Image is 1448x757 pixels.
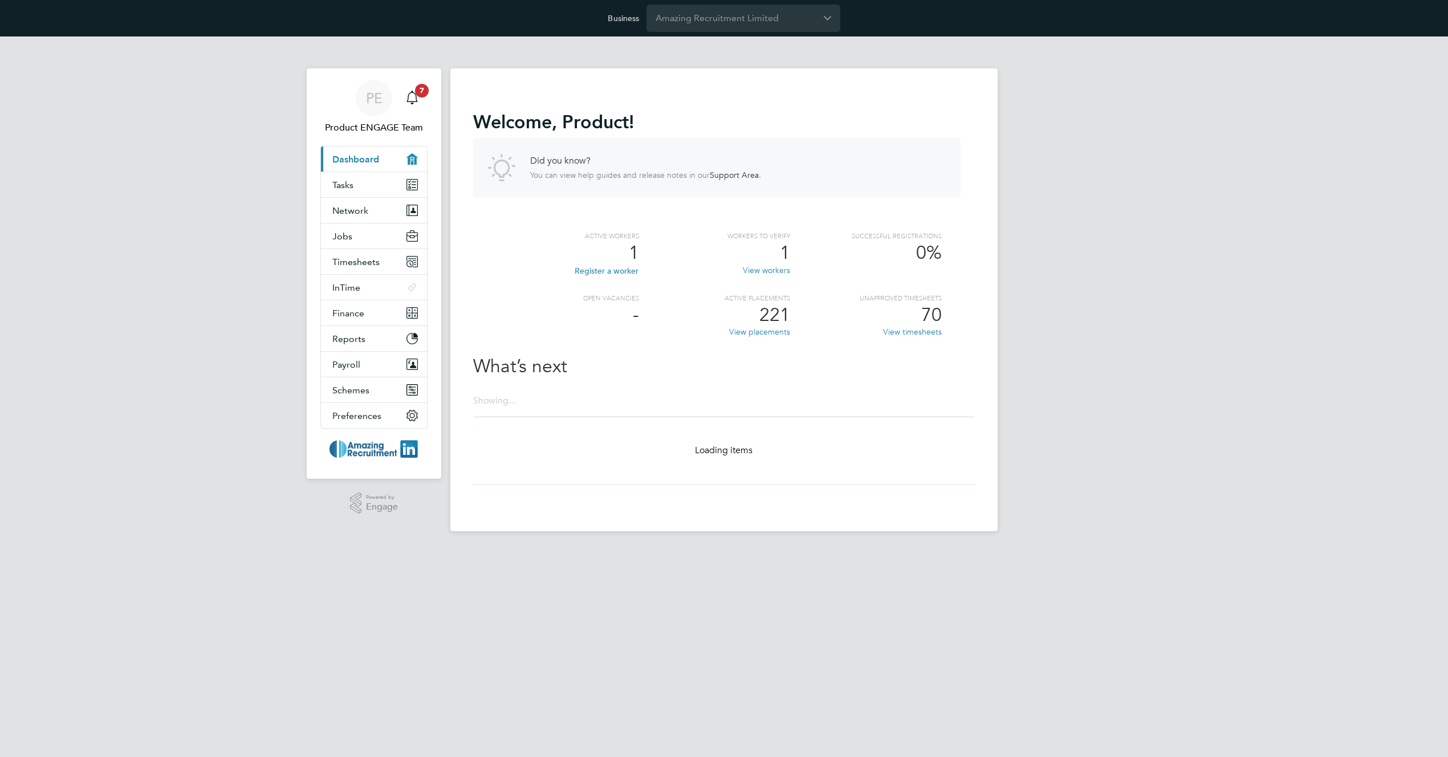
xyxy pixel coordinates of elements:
a: Dashboard [321,146,427,172]
div: Showing [473,395,518,407]
div: Active Placements [639,294,791,303]
span: - [633,304,639,326]
span: Engage [366,502,398,512]
span: , Product [552,111,629,133]
h4: Did you know? [530,155,761,167]
button: Register a worker [574,265,639,276]
button: Network [321,198,427,223]
span: Product ENGAGE Team [320,121,428,135]
span: Reports [332,333,365,344]
span: InTime [332,282,360,293]
span: Powered by [366,493,398,502]
button: InTime [321,275,427,300]
img: amazing-logo-retina.png [330,440,419,458]
span: 221 [759,304,790,326]
a: PEProduct ENGAGE Team [320,80,428,135]
h2: Welcome ! [473,111,961,133]
a: Go to home page [320,440,428,458]
span: Preferences [332,410,381,421]
nav: Main navigation [307,68,441,479]
div: Workers to verify [639,231,791,241]
button: Schemes [321,377,427,402]
a: Tasks [321,172,427,197]
a: View timesheets [883,327,942,337]
div: Successful registrations [790,231,942,241]
div: Unapproved Timesheets [790,294,942,303]
label: Business [608,13,639,23]
button: Finance [321,300,427,325]
a: Powered byEngage [350,493,398,514]
span: ... [509,395,515,406]
span: Dashboard [332,154,379,165]
span: 1 [629,242,639,264]
a: Support Area [710,170,759,180]
span: PE [366,91,383,105]
button: Reports [321,326,427,351]
span: 1 [780,242,790,264]
button: Preferences [321,403,427,428]
span: Payroll [332,359,360,370]
button: Payroll [321,352,427,377]
span: Jobs [332,231,352,242]
span: 70 [921,304,942,326]
span: 7 [415,84,429,97]
div: Open vacancies [487,294,639,303]
button: Jobs [321,223,427,249]
h2: What’s next [473,355,961,378]
span: % [926,242,942,264]
a: 7 [401,80,424,116]
span: Schemes [332,385,369,396]
button: Timesheets [321,249,427,274]
a: View placements [729,327,790,337]
span: Network [332,205,368,216]
span: Tasks [332,180,353,190]
p: You can view help guides and release notes in our . [530,170,761,180]
span: Timesheets [332,257,380,267]
span: 0 [916,242,942,264]
a: View workers [743,265,790,275]
span: Finance [332,308,364,319]
div: Active workers [487,231,639,241]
